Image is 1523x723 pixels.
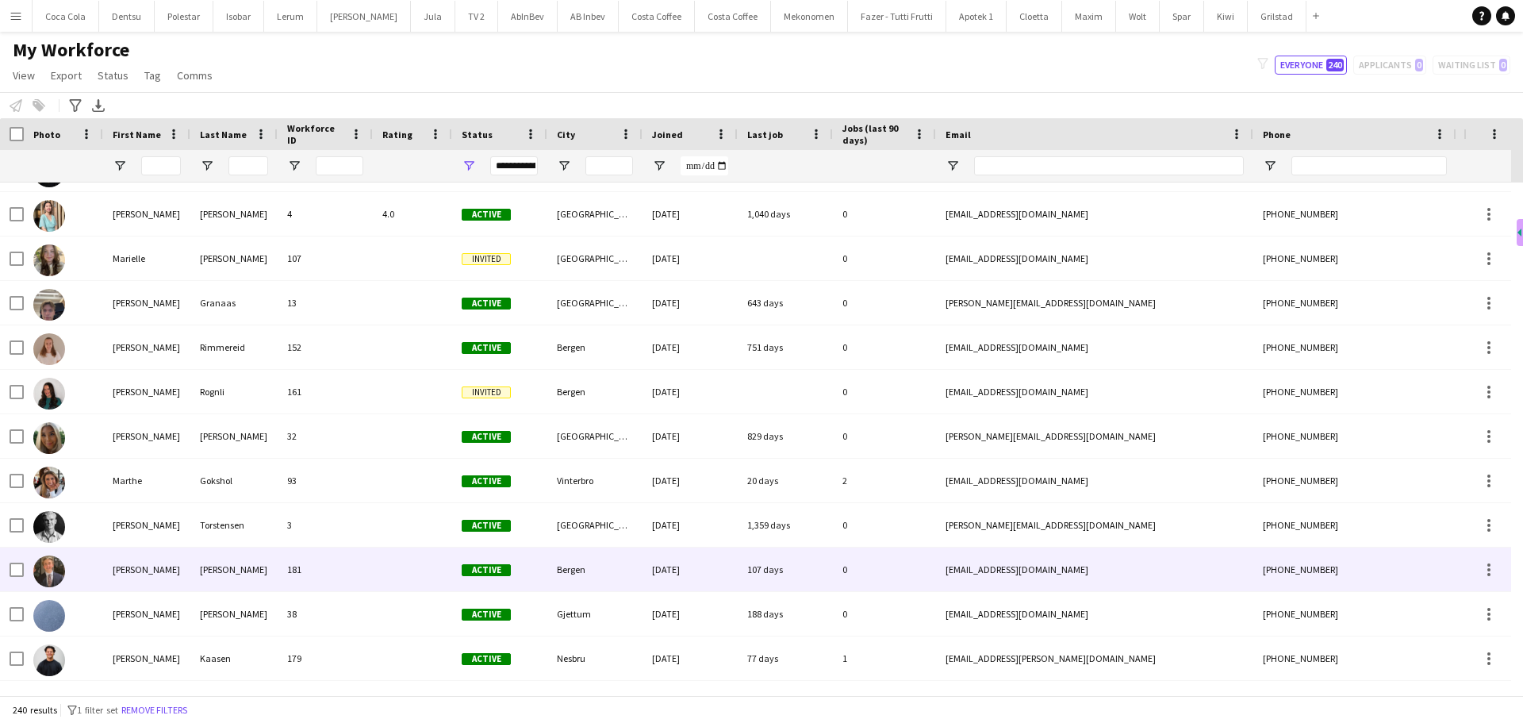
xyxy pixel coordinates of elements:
div: [GEOGRAPHIC_DATA] [547,503,643,547]
button: Open Filter Menu [557,159,571,173]
span: View [13,68,35,83]
div: 0 [833,281,936,325]
a: Export [44,65,88,86]
div: [PHONE_NUMBER] [1253,592,1456,636]
div: Nesbru [547,636,643,680]
div: 20 days [738,459,833,502]
div: Kaasen [190,636,278,680]
div: [EMAIL_ADDRESS][DOMAIN_NAME] [936,237,1253,280]
div: 4 [278,192,373,236]
button: Dentsu [99,1,155,32]
input: Email Filter Input [974,156,1244,175]
span: Jobs (last 90 days) [842,122,907,146]
div: Bergen [547,548,643,591]
div: [EMAIL_ADDRESS][PERSON_NAME][DOMAIN_NAME] [936,636,1253,680]
button: Kiwi [1204,1,1248,32]
div: 38 [278,592,373,636]
div: [PERSON_NAME] [103,192,190,236]
button: Everyone240 [1275,56,1347,75]
div: [PERSON_NAME] [103,548,190,591]
span: Photo [33,129,60,140]
span: Invited [462,253,511,265]
button: AbInBev [498,1,558,32]
img: Marius Granaas [33,289,65,321]
div: 152 [278,325,373,369]
div: [EMAIL_ADDRESS][DOMAIN_NAME] [936,370,1253,413]
img: Marte Rognli [33,378,65,410]
div: [DATE] [643,548,738,591]
div: [DATE] [643,414,738,458]
button: TV 2 [455,1,498,32]
div: [PERSON_NAME] [103,636,190,680]
input: First Name Filter Input [141,156,181,175]
button: [PERSON_NAME] [317,1,411,32]
input: City Filter Input [585,156,633,175]
div: 107 [278,237,373,280]
div: 181 [278,548,373,591]
button: Open Filter Menu [946,159,960,173]
div: [PERSON_NAME][EMAIL_ADDRESS][DOMAIN_NAME] [936,503,1253,547]
div: [PERSON_NAME] [103,370,190,413]
div: [DATE] [643,370,738,413]
div: [PERSON_NAME][EMAIL_ADDRESS][DOMAIN_NAME] [936,414,1253,458]
button: Remove filters [118,702,190,719]
span: 240 [1326,59,1344,71]
button: Open Filter Menu [1263,159,1277,173]
div: [DATE] [643,503,738,547]
button: Isobar [213,1,264,32]
button: Coca Cola [33,1,99,32]
img: Marielle Sundt-Haugen [33,244,65,276]
a: Status [91,65,135,86]
button: Costa Coffee [619,1,695,32]
a: Comms [171,65,219,86]
span: Comms [177,68,213,83]
span: First Name [113,129,161,140]
div: 3 [278,503,373,547]
span: Status [462,129,493,140]
div: [EMAIL_ADDRESS][DOMAIN_NAME] [936,459,1253,502]
div: Rognli [190,370,278,413]
div: 1,359 days [738,503,833,547]
div: 1,040 days [738,192,833,236]
div: [PERSON_NAME] [103,281,190,325]
div: [EMAIL_ADDRESS][DOMAIN_NAME] [936,325,1253,369]
button: Spar [1160,1,1204,32]
div: [PHONE_NUMBER] [1253,281,1456,325]
span: Tag [144,68,161,83]
div: [PHONE_NUMBER] [1253,370,1456,413]
button: Open Filter Menu [287,159,301,173]
div: [EMAIL_ADDRESS][DOMAIN_NAME] [936,192,1253,236]
span: Rating [382,129,412,140]
button: Fazer - Tutti Frutti [848,1,946,32]
div: [PHONE_NUMBER] [1253,192,1456,236]
img: Marte Rimmereid [33,333,65,365]
button: Jula [411,1,455,32]
div: [PERSON_NAME] [103,325,190,369]
div: 0 [833,325,936,369]
div: 0 [833,503,936,547]
div: [PERSON_NAME] [190,548,278,591]
div: [PHONE_NUMBER] [1253,636,1456,680]
input: Workforce ID Filter Input [316,156,363,175]
button: Maxim [1062,1,1116,32]
div: [GEOGRAPHIC_DATA] [547,414,643,458]
div: Vinterbro [547,459,643,502]
div: Marthe [103,459,190,502]
button: Open Filter Menu [462,159,476,173]
div: Marielle [103,237,190,280]
img: Mathea Henden Aamot [33,600,65,632]
div: 0 [833,237,936,280]
div: [PERSON_NAME] [190,592,278,636]
span: Last Name [200,129,247,140]
span: City [557,129,575,140]
span: Status [98,68,129,83]
div: [PHONE_NUMBER] [1253,503,1456,547]
div: 0 [833,414,936,458]
div: [PERSON_NAME] [103,414,190,458]
div: [DATE] [643,281,738,325]
div: 188 days [738,592,833,636]
img: Martin Torstensen [33,511,65,543]
div: Bergen [547,325,643,369]
button: Grilstad [1248,1,1306,32]
span: Phone [1263,129,1291,140]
